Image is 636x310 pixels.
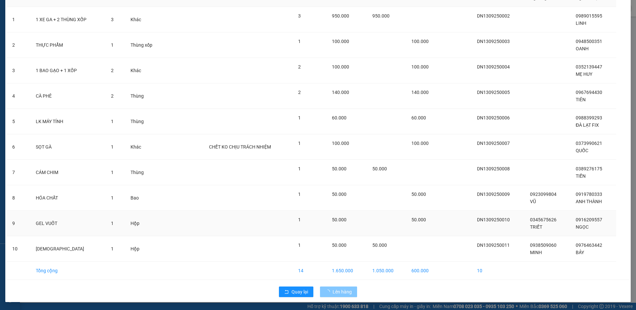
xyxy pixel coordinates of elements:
[298,243,301,248] span: 1
[111,119,114,124] span: 1
[576,199,602,204] span: ANH THÀNH
[477,217,510,222] span: DN1309250010
[298,13,301,19] span: 3
[30,160,106,185] td: CÁM CHIM
[576,21,586,26] span: LINH
[332,13,349,19] span: 950.000
[477,115,510,120] span: DN1309250006
[472,262,525,280] td: 10
[30,185,106,211] td: HÓA CHẤT
[576,90,602,95] span: 0967694430
[111,68,114,73] span: 2
[30,83,106,109] td: CÀ PHÊ
[332,90,349,95] span: 140.000
[125,160,165,185] td: Thùng
[576,243,602,248] span: 0976463442
[576,192,602,197] span: 0919780333
[298,141,301,146] span: 1
[6,21,73,28] div: MINH
[111,195,114,200] span: 1
[111,221,114,226] span: 1
[6,6,73,21] div: [GEOGRAPHIC_DATA]
[298,166,301,171] span: 1
[576,115,602,120] span: 0988399293
[411,39,429,44] span: 100.000
[320,287,357,297] button: Lên hàng
[209,144,271,150] span: CHẾT KO CHỊU TRÁCH NHIỆM
[477,64,510,69] span: DN1309250004
[30,7,106,32] td: 1 XE GA + 2 THÙNG XỐP
[576,64,602,69] span: 0352139447
[7,185,30,211] td: 8
[576,217,602,222] span: 0916209557
[30,236,106,262] td: [DEMOGRAPHIC_DATA]
[576,39,602,44] span: 0948500351
[477,90,510,95] span: DN1309250005
[411,115,426,120] span: 60.000
[333,288,352,295] span: Lên hàng
[298,64,301,69] span: 2
[111,42,114,48] span: 1
[298,90,301,95] span: 2
[284,289,289,295] span: rollback
[7,58,30,83] td: 3
[576,46,589,51] span: OANH
[332,192,346,197] span: 50.000
[530,224,542,230] span: TRIẾT
[530,192,556,197] span: 0923099804
[7,211,30,236] td: 9
[78,28,145,38] div: 0976463442
[78,21,145,28] div: BẢY
[78,6,93,13] span: Nhận:
[7,83,30,109] td: 4
[477,141,510,146] span: DN1309250007
[477,166,510,171] span: DN1309250008
[293,262,327,280] td: 14
[111,17,114,22] span: 3
[30,211,106,236] td: GEL VUỐT
[298,217,301,222] span: 1
[7,109,30,134] td: 5
[30,134,106,160] td: SỌT GÀ
[372,166,387,171] span: 50.000
[5,42,74,50] div: 50.000
[332,115,346,120] span: 60.000
[30,262,106,280] td: Tổng cộng
[30,32,106,58] td: THỰC PHẨM
[7,32,30,58] td: 2
[576,97,586,102] span: TIÊN
[5,42,15,49] span: CR :
[111,144,114,150] span: 1
[411,64,429,69] span: 100.000
[477,192,510,197] span: DN1309250009
[477,243,510,248] span: DN1309250011
[125,7,165,32] td: Khác
[111,170,114,175] span: 1
[406,262,440,280] td: 600.000
[332,141,349,146] span: 100.000
[576,166,602,171] span: 0389276175
[530,250,542,255] span: MINH
[125,58,165,83] td: Khác
[576,148,588,153] span: QUỐC
[411,192,426,197] span: 50.000
[325,289,333,294] span: loading
[111,246,114,251] span: 1
[125,109,165,134] td: Thùng
[332,217,346,222] span: 50.000
[576,173,586,179] span: TIẾN
[7,160,30,185] td: 7
[332,166,346,171] span: 50.000
[6,6,16,13] span: Gửi:
[279,287,313,297] button: rollbackQuay lại
[125,211,165,236] td: Hộp
[7,7,30,32] td: 1
[6,28,73,38] div: 0938509060
[477,39,510,44] span: DN1309250003
[125,83,165,109] td: Thùng
[477,13,510,19] span: DN1309250002
[111,93,114,99] span: 2
[576,13,602,19] span: 0989015595
[30,58,106,83] td: 1 BAO GẠO + 1 XỐP
[530,199,536,204] span: VŨ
